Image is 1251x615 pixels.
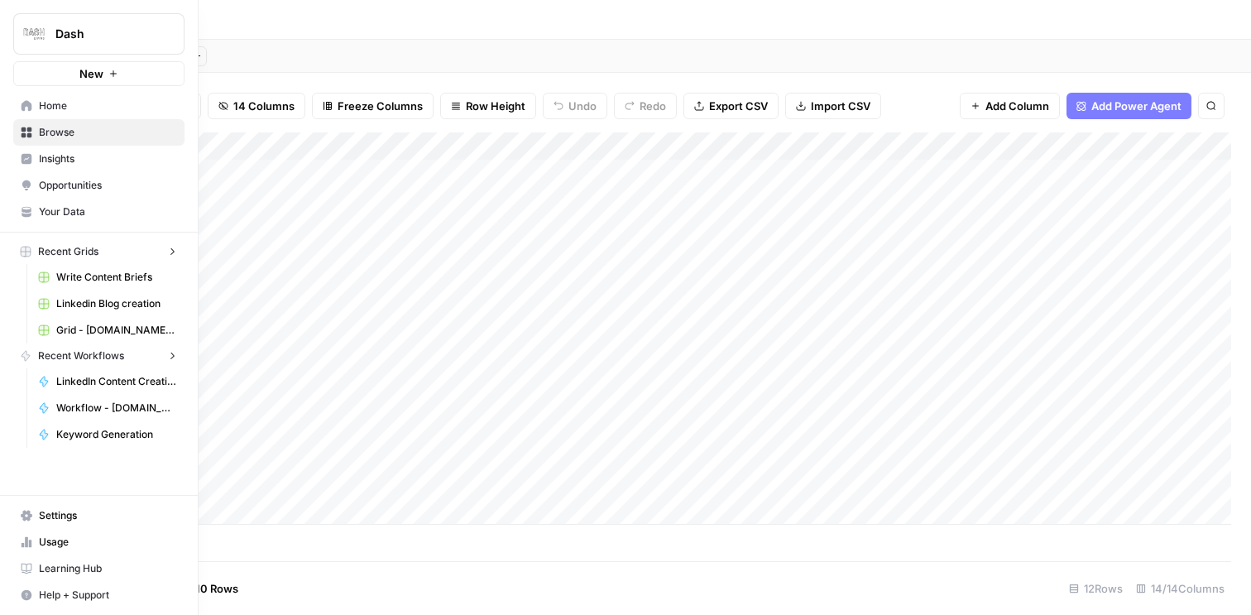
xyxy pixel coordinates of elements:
span: New [79,65,103,82]
button: New [13,61,185,86]
span: Recent Grids [38,244,98,259]
a: Your Data [13,199,185,225]
span: Learning Hub [39,561,177,576]
span: Freeze Columns [338,98,423,114]
button: Export CSV [683,93,779,119]
span: Write Content Briefs [56,270,177,285]
span: Help + Support [39,588,177,603]
a: Write Content Briefs [31,264,185,291]
span: Redo [640,98,666,114]
span: Recent Workflows [38,348,124,363]
button: Undo [543,93,607,119]
div: 12 Rows [1062,575,1129,602]
span: Settings [39,508,177,523]
img: Dash Logo [19,19,49,49]
a: Linkedin Blog creation [31,291,185,317]
span: Add Column [985,98,1049,114]
a: Keyword Generation [31,421,185,448]
a: Usage [13,529,185,555]
span: LinkedIn Content Creation [56,374,177,389]
a: Opportunities [13,172,185,199]
button: Recent Grids [13,239,185,264]
div: 14/14 Columns [1129,575,1231,602]
button: Add Column [960,93,1060,119]
a: Browse [13,119,185,146]
span: Home [39,98,177,113]
span: Dash [55,26,156,42]
span: Opportunities [39,178,177,193]
a: Grid - [DOMAIN_NAME] Blog [31,317,185,344]
span: Undo [568,98,597,114]
span: Export CSV [709,98,768,114]
a: Home [13,93,185,119]
button: Import CSV [785,93,881,119]
span: Keyword Generation [56,427,177,442]
a: Learning Hub [13,555,185,582]
span: Add Power Agent [1091,98,1181,114]
a: Settings [13,502,185,529]
button: Workspace: Dash [13,13,185,55]
span: Add 10 Rows [172,580,238,597]
button: Redo [614,93,677,119]
span: Insights [39,151,177,166]
span: Your Data [39,204,177,219]
span: Import CSV [811,98,870,114]
a: LinkedIn Content Creation [31,368,185,395]
span: Linkedin Blog creation [56,296,177,311]
span: 14 Columns [233,98,295,114]
span: Workflow - [DOMAIN_NAME] Blog [56,401,177,416]
button: Row Height [440,93,536,119]
button: Freeze Columns [312,93,434,119]
a: Workflow - [DOMAIN_NAME] Blog [31,395,185,421]
button: Recent Workflows [13,344,185,368]
span: Grid - [DOMAIN_NAME] Blog [56,323,177,338]
span: Browse [39,125,177,140]
button: Help + Support [13,582,185,608]
span: Usage [39,535,177,550]
a: Insights [13,146,185,172]
span: Row Height [466,98,525,114]
button: 14 Columns [208,93,305,119]
button: Add Power Agent [1066,93,1191,119]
